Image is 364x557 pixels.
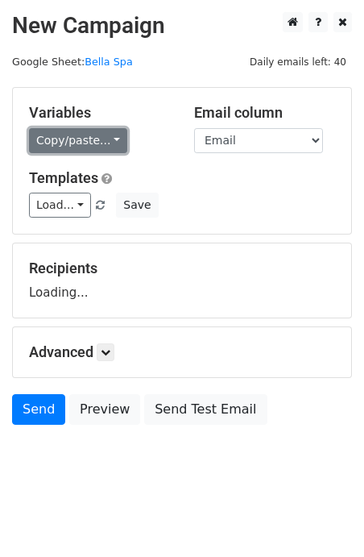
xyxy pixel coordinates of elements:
h5: Email column [194,104,335,122]
a: Templates [29,169,98,186]
h5: Recipients [29,260,335,277]
h5: Variables [29,104,170,122]
h2: New Campaign [12,12,352,39]
span: Daily emails left: 40 [244,53,352,71]
a: Send Test Email [144,394,267,425]
h5: Advanced [29,343,335,361]
a: Copy/paste... [29,128,127,153]
iframe: Chat Widget [283,480,364,557]
button: Save [116,193,158,218]
a: Daily emails left: 40 [244,56,352,68]
a: Preview [69,394,140,425]
a: Send [12,394,65,425]
a: Bella Spa [85,56,133,68]
a: Load... [29,193,91,218]
div: Loading... [29,260,335,301]
small: Google Sheet: [12,56,133,68]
